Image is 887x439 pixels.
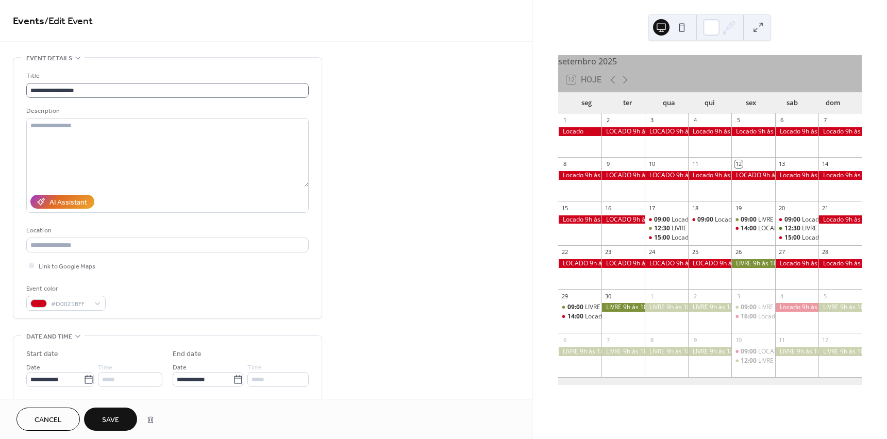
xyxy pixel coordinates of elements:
div: dom [812,93,853,113]
div: LIVRE 9h às 13h [758,215,803,224]
div: 23 [605,248,612,256]
div: 8 [648,336,656,344]
div: LOCADO 9h às 18h [601,215,645,224]
div: 30 [605,292,612,300]
div: Event color [26,283,104,294]
button: AI Assistant [30,195,94,209]
div: Description [26,106,307,116]
span: Date and time [26,331,72,342]
div: sex [730,93,772,113]
div: LOCADO 9h às 18h [731,171,775,180]
div: Locado 9h às 18h [818,171,862,180]
div: Locado 9h às 18h [558,171,601,180]
div: 1 [648,292,656,300]
div: Locado 9h às 11h [688,215,731,224]
div: Locado 16h às 18h [758,312,812,321]
div: LIVRE 9h às 13h [558,303,601,312]
span: 15:00 [654,233,672,242]
div: 20 [778,204,786,212]
div: LIVRE 12h30 às 14h30 [672,224,734,233]
span: Save [102,415,119,426]
div: LIVRE 9h às 18h [818,303,862,312]
div: Locado 9h às 18h [775,303,818,312]
div: 5 [734,116,742,124]
span: Link to Google Maps [39,261,95,272]
div: 27 [778,248,786,256]
div: Locado 14h às 18h [558,312,601,321]
div: 7 [605,336,612,344]
span: 09:00 [567,303,585,312]
div: 4 [778,292,786,300]
div: 22 [561,248,569,256]
div: Location [26,225,307,236]
div: LOCADO 9h às 18h [645,259,688,268]
div: Title [26,71,307,81]
div: 25 [691,248,699,256]
span: 09:00 [741,303,758,312]
div: 10 [734,336,742,344]
div: LOCADO 9h às 12h [758,347,813,356]
div: 11 [778,336,786,344]
span: Time [247,362,262,373]
div: LOCADO 14h às 18h [758,224,816,233]
div: ter [607,93,648,113]
div: 17 [648,204,656,212]
div: 8 [561,160,569,168]
div: LIVRE 12h30 às 14h30 [775,224,818,233]
div: Locado 9h às 18h [731,127,775,136]
span: Date [26,362,40,373]
div: LIVRE 12h30 às 14h30 [802,224,865,233]
div: setembro 2025 [558,55,862,67]
div: LIVRE 9h às 18h [818,347,862,356]
div: Locado 9h às 18h [818,215,862,224]
div: LIVRE 9h às 18h [775,347,818,356]
div: seg [566,93,608,113]
div: Locado 15h às 17h [672,233,725,242]
div: LIVRE 9h às 13h [585,303,630,312]
span: 09:00 [741,347,758,356]
div: Locado [558,127,601,136]
div: Locado 9h às 18h [558,215,601,224]
div: 4 [691,116,699,124]
div: LIVRE 9h às 18h [558,347,601,356]
div: LIVRE 9h às 18h [731,259,775,268]
div: Locado 9h às 18h [775,259,818,268]
div: Locado 9h às 18h [775,171,818,180]
span: 14:00 [741,224,758,233]
div: 29 [561,292,569,300]
span: 12:30 [654,224,672,233]
div: 15 [561,204,569,212]
div: sab [772,93,813,113]
span: Time [98,362,112,373]
div: Start date [26,349,58,360]
div: LOCADO 9h às 12h [731,347,775,356]
div: 13 [778,160,786,168]
div: End date [173,349,202,360]
div: 6 [778,116,786,124]
div: Locado 9h às 18h [775,127,818,136]
div: Locado 9h às 11h [715,215,765,224]
div: 26 [734,248,742,256]
div: LIVRE 12h às 17h [758,357,807,365]
div: LOCADO 9h às 18h [645,127,688,136]
div: LOCADO 9h às 18h [601,171,645,180]
div: 21 [822,204,829,212]
span: 12:00 [741,357,758,365]
div: LIVRE 9h às 18h [645,303,688,312]
div: Locado 9h às 18h [818,127,862,136]
div: Locado 15h às 18h [775,233,818,242]
div: 12 [734,160,742,168]
div: LIVRE 9h às 15h [758,303,803,312]
div: LIVRE 9h às 18h [601,303,645,312]
div: LIVRE 9h às 18h [601,347,645,356]
button: Cancel [16,408,80,431]
span: Event details [26,53,72,64]
div: Locado 9h às 18h [688,171,731,180]
div: 7 [822,116,829,124]
div: LOCADO 9h às 18h [688,259,731,268]
div: 3 [734,292,742,300]
span: 14:00 [567,312,585,321]
div: 19 [734,204,742,212]
div: 9 [691,336,699,344]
